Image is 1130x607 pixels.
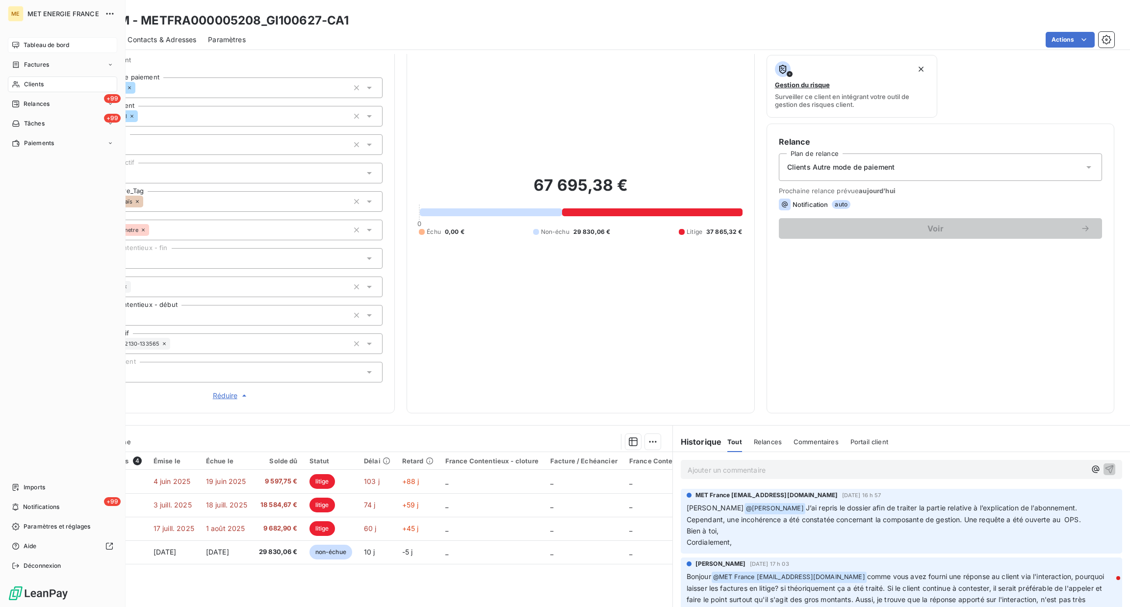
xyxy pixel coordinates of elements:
[133,456,142,465] span: 4
[364,477,380,485] span: 103 j
[259,547,298,557] span: 29 830,06 €
[24,119,45,128] span: Tâches
[695,491,838,500] span: MET France [EMAIL_ADDRESS][DOMAIN_NAME]
[104,94,121,103] span: +99
[309,545,352,559] span: non-échue
[550,548,553,556] span: _
[750,561,789,567] span: [DATE] 17 h 03
[754,438,782,446] span: Relances
[793,201,828,208] span: Notification
[402,524,419,532] span: +45 j
[259,524,298,533] span: 9 682,90 €
[24,561,61,570] span: Déconnexion
[8,585,69,601] img: Logo LeanPay
[24,80,44,89] span: Clients
[687,538,732,546] span: Cordialement,
[402,457,434,465] div: Retard
[135,83,143,92] input: Ajouter une valeur
[445,228,464,236] span: 0,00 €
[128,35,196,45] span: Contacts & Adresses
[104,497,121,506] span: +99
[687,527,719,535] span: Bien à toi,
[24,483,45,492] span: Imports
[775,81,830,89] span: Gestion du risque
[154,501,192,509] span: 3 juill. 2025
[402,501,419,509] span: +59 j
[8,6,24,22] div: ME
[712,572,867,583] span: @ MET France [EMAIL_ADDRESS][DOMAIN_NAME]
[687,504,1081,524] span: J’ai repris le dossier afin de traiter la partie relative à l’explication de l’abonnement. Cepend...
[402,548,413,556] span: -5 j
[687,504,744,512] span: [PERSON_NAME]
[24,41,69,50] span: Tableau de bord
[309,457,352,465] div: Statut
[779,136,1102,148] h6: Relance
[779,218,1102,239] button: Voir
[629,548,632,556] span: _
[629,524,632,532] span: _
[794,438,839,446] span: Commentaires
[550,457,617,465] div: Facture / Echéancier
[791,225,1080,232] span: Voir
[309,521,335,536] span: litige
[727,438,742,446] span: Tout
[673,436,722,448] h6: Historique
[1097,574,1120,597] iframe: Intercom live chat
[27,10,99,18] span: MET ENERGIE FRANCE
[832,200,850,209] span: auto
[138,112,146,121] input: Ajouter une valeur
[206,457,247,465] div: Échue le
[629,501,632,509] span: _
[550,501,553,509] span: _
[154,457,194,465] div: Émise le
[445,457,539,465] div: France Contentieux - cloture
[79,390,383,401] button: Réduire
[309,498,335,512] span: litige
[687,572,711,581] span: Bonjour
[427,228,441,236] span: Échu
[787,162,895,172] span: Clients Autre mode de paiement
[859,187,896,195] span: aujourd’hui
[767,55,938,118] button: Gestion du risqueSurveiller ce client en intégrant votre outil de gestion des risques client.
[541,228,569,236] span: Non-échu
[208,35,246,45] span: Paramètres
[364,524,377,532] span: 60 j
[259,457,298,465] div: Solde dû
[154,524,194,532] span: 17 juill. 2025
[24,542,37,551] span: Aide
[206,477,246,485] span: 19 juin 2025
[24,60,49,69] span: Factures
[170,339,178,348] input: Ajouter une valeur
[842,492,881,498] span: [DATE] 16 h 57
[1046,32,1095,48] button: Actions
[154,548,177,556] span: [DATE]
[104,114,121,123] span: +99
[550,524,553,532] span: _
[8,538,117,554] a: Aide
[125,311,132,320] input: Ajouter une valeur
[206,548,229,556] span: [DATE]
[213,391,249,401] span: Réduire
[309,474,335,489] span: litige
[402,477,419,485] span: +88 j
[259,477,298,486] span: 9 597,75 €
[24,139,54,148] span: Paiements
[706,228,743,236] span: 37 865,32 €
[364,548,375,556] span: 10 j
[364,501,376,509] span: 74 j
[79,56,383,70] span: Propriétés Client
[445,477,448,485] span: _
[24,100,50,108] span: Relances
[259,500,298,510] span: 18 584,67 €
[154,477,191,485] span: 4 juin 2025
[445,524,448,532] span: _
[573,228,611,236] span: 29 830,06 €
[629,457,731,465] div: France Contentieux - ouverture
[149,226,157,234] input: Ajouter une valeur
[695,559,746,568] span: [PERSON_NAME]
[206,501,247,509] span: 18 juill. 2025
[850,438,888,446] span: Portail client
[550,477,553,485] span: _
[131,282,139,291] input: Ajouter une valeur
[23,503,59,511] span: Notifications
